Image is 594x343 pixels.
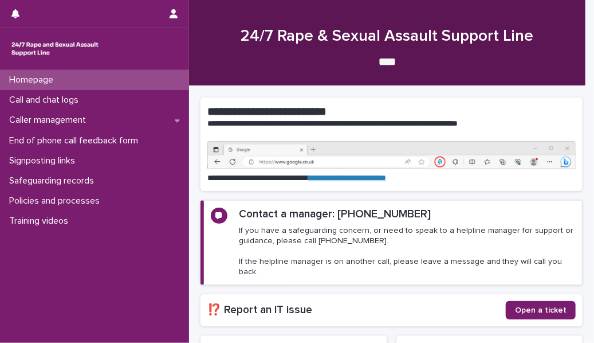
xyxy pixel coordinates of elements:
p: Homepage [5,75,62,85]
p: Call and chat logs [5,95,88,106]
p: Caller management [5,115,95,126]
img: rhQMoQhaT3yELyF149Cw [9,37,101,60]
p: Safeguarding records [5,176,103,186]
span: Open a ticket [515,306,567,314]
p: Policies and processes [5,196,109,206]
h2: Contact a manager: [PHONE_NUMBER] [239,208,431,221]
p: Training videos [5,216,77,227]
p: If you have a safeguarding concern, or need to speak to a helpline manager for support or guidanc... [239,225,575,278]
p: End of phone call feedback form [5,135,147,146]
img: https%3A%2F%2Fcdn.document360.io%2F0deca9d6-0dac-4e56-9e8f-8d9979bfce0e%2FImages%2FDocumentation%... [207,141,576,169]
h2: ⁉️ Report an IT issue [207,303,506,317]
a: Open a ticket [506,301,576,319]
h1: 24/7 Rape & Sexual Assault Support Line [200,27,574,46]
p: Signposting links [5,155,84,166]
